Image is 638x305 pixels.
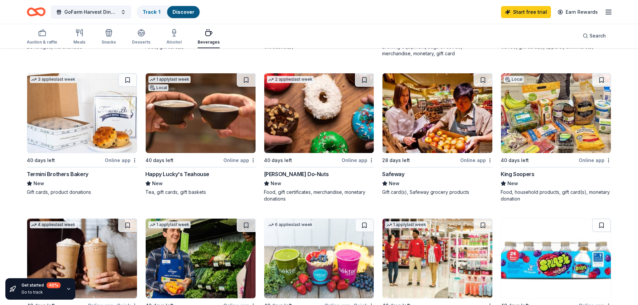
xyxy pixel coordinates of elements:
[27,4,46,20] a: Home
[198,40,220,45] div: Beverages
[382,219,492,298] img: Image for Target
[382,189,493,196] div: Gift card(s), Safeway grocery products
[145,189,256,196] div: Tea, gift cards, gift baskets
[264,219,374,298] img: Image for Nekter Juice Bar
[51,5,131,19] button: GoFarm Harvest Dinner 2025
[267,76,314,83] div: 2 applies last week
[501,170,534,178] div: King Soopers
[101,40,116,45] div: Snacks
[30,221,77,228] div: 4 applies last week
[27,26,57,48] button: Auction & raffle
[33,179,44,187] span: New
[27,40,57,45] div: Auction & raffle
[267,221,314,228] div: 6 applies last week
[27,73,137,196] a: Image for Termini Brothers Bakery3 applieslast week40 days leftOnline appTermini Brothers BakeryN...
[145,156,173,164] div: 40 days left
[501,219,611,298] img: Image for BlueTriton Brands
[27,219,137,298] img: Image for The Human Bean
[166,40,182,45] div: Alcohol
[30,76,77,83] div: 3 applies last week
[501,6,551,18] a: Start free trial
[460,156,493,164] div: Online app
[145,170,209,178] div: Happy Lucky's Teahouse
[132,26,150,48] button: Desserts
[146,219,256,298] img: Image for Kroger
[501,189,611,202] div: Food, household products, gift card(s), monetary donation
[105,156,137,164] div: Online app
[382,170,404,178] div: Safeway
[264,73,374,202] a: Image for Shipley Do-Nuts2 applieslast week40 days leftOnline app[PERSON_NAME] Do-NutsNewFood, gi...
[501,73,611,153] img: Image for King Soopers
[507,179,518,187] span: New
[172,9,194,15] a: Discover
[73,26,85,48] button: Meals
[166,26,182,48] button: Alcohol
[27,73,137,153] img: Image for Termini Brothers Bakery
[198,26,220,48] button: Beverages
[382,156,410,164] div: 28 days left
[264,189,374,202] div: Food, gift certificates, merchandise, monetary donations
[264,73,374,153] img: Image for Shipley Do-Nuts
[137,5,200,19] button: Track· 1Discover
[132,40,150,45] div: Desserts
[148,221,191,228] div: 1 apply last week
[148,76,191,83] div: 1 apply last week
[504,76,524,83] div: Local
[264,156,292,164] div: 40 days left
[389,179,400,187] span: New
[47,282,61,288] div: 40 %
[73,40,85,45] div: Meals
[554,6,602,18] a: Earn Rewards
[382,73,493,196] a: Image for Safeway28 days leftOnline appSafewayNewGift card(s), Safeway grocery products
[152,179,163,187] span: New
[27,189,137,196] div: Gift cards, product donations
[64,8,118,16] span: GoFarm Harvest Dinner 2025
[382,44,493,57] div: Brewing equipment, bags of coffee, merchandise, monetary, gift card
[577,29,611,43] button: Search
[589,32,606,40] span: Search
[382,73,492,153] img: Image for Safeway
[27,170,88,178] div: Termini Brothers Bakery
[501,73,611,202] a: Image for King SoopersLocal40 days leftOnline appKing SoopersNewFood, household products, gift ca...
[143,9,160,15] a: Track· 1
[385,221,427,228] div: 1 apply last week
[223,156,256,164] div: Online app
[145,73,256,196] a: Image for Happy Lucky's Teahouse1 applylast weekLocal40 days leftOnline appHappy Lucky's Teahouse...
[579,156,611,164] div: Online app
[501,156,529,164] div: 40 days left
[21,290,61,295] div: Go to track
[146,73,256,153] img: Image for Happy Lucky's Teahouse
[271,179,281,187] span: New
[27,156,55,164] div: 40 days left
[342,156,374,164] div: Online app
[101,26,116,48] button: Snacks
[148,84,168,91] div: Local
[21,282,61,288] div: Get started
[264,170,329,178] div: [PERSON_NAME] Do-Nuts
